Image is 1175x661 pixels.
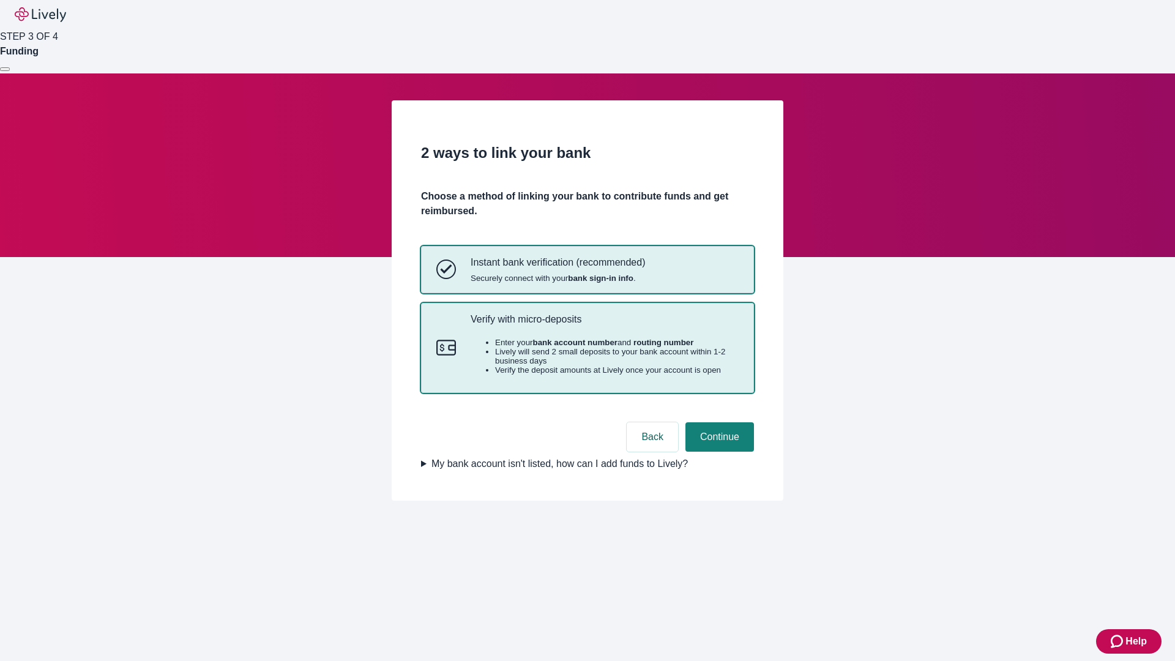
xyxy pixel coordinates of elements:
h4: Choose a method of linking your bank to contribute funds and get reimbursed. [421,189,754,218]
button: Continue [685,422,754,452]
img: Lively [15,7,66,22]
strong: bank account number [533,338,618,347]
button: Zendesk support iconHelp [1096,629,1162,654]
p: Verify with micro-deposits [471,313,739,325]
p: Instant bank verification (recommended) [471,256,645,268]
h2: 2 ways to link your bank [421,142,754,164]
svg: Instant bank verification [436,260,456,279]
button: Back [627,422,678,452]
span: Securely connect with your . [471,274,645,283]
li: Enter your and [495,338,739,347]
svg: Zendesk support icon [1111,634,1125,649]
button: Instant bank verificationInstant bank verification (recommended)Securely connect with yourbank si... [422,247,753,292]
li: Verify the deposit amounts at Lively once your account is open [495,365,739,375]
summary: My bank account isn't listed, how can I add funds to Lively? [421,457,754,471]
svg: Micro-deposits [436,338,456,357]
strong: bank sign-in info [568,274,633,283]
strong: routing number [633,338,693,347]
li: Lively will send 2 small deposits to your bank account within 1-2 business days [495,347,739,365]
button: Micro-depositsVerify with micro-depositsEnter yourbank account numberand routing numberLively wil... [422,304,753,393]
span: Help [1125,634,1147,649]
